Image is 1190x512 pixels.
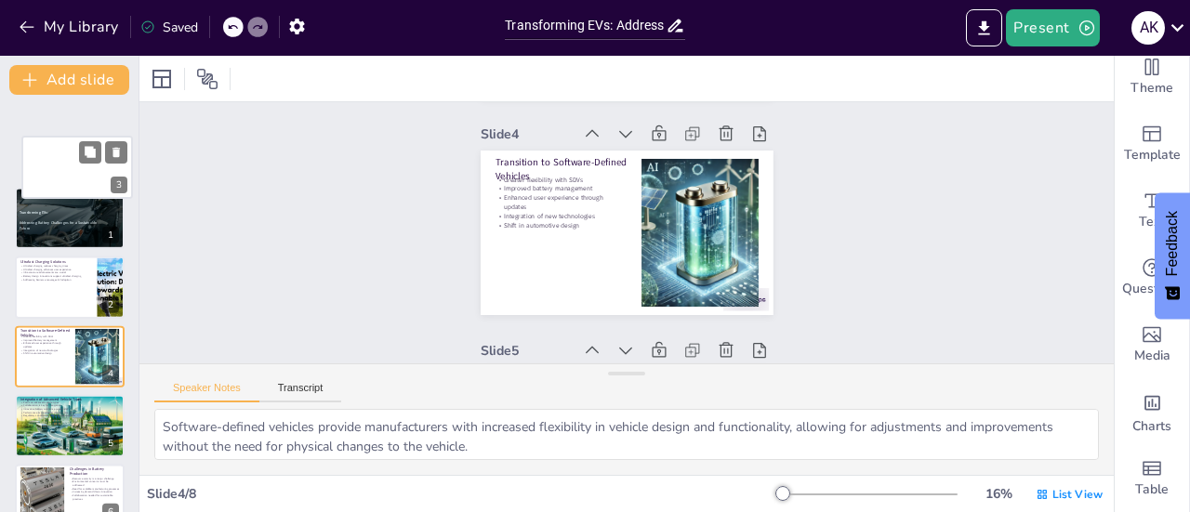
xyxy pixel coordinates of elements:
[70,490,119,493] p: Increasing demand drives innovation
[1131,11,1165,45] div: A K
[495,220,627,230] p: Shift in automotive design
[481,125,573,143] div: Slide 4
[1135,479,1169,500] span: Table
[495,175,627,184] p: Greater flexibility with SDVs
[1132,416,1171,437] span: Charts
[966,9,1002,46] button: Export to PowerPoint
[70,479,119,486] p: Environmental concerns must be addressed
[1115,44,1189,111] div: Change the overall theme
[154,409,1099,460] textarea: Software-defined vehicles provide manufacturers with increased flexibility in vehicle design and ...
[20,348,70,352] p: Integration of new technologies
[14,12,126,42] button: My Library
[1052,487,1103,502] span: List View
[20,270,92,274] p: Infrastructure advancements are crucial
[15,188,125,249] div: Transforming EVs:Addressing Battery Challenges for a Sustainable Futurehttps://images.pexels.com/...
[976,485,1021,503] div: 16 %
[1131,9,1165,46] button: A K
[20,259,92,265] p: Ultrafast Charging Solutions
[1130,78,1173,98] span: Theme
[9,65,129,95] button: Add slide
[1139,212,1165,232] span: Text
[70,477,119,480] p: Resource scarcity is a major challenge
[20,352,70,356] p: Shift in automotive design
[70,466,119,476] p: Challenges in Battery Production
[15,395,125,456] div: https://cdn.sendsteps.com/images/logo/sendsteps_logo_white.pnghttps://cdn.sendsteps.com/images/lo...
[1115,378,1189,445] div: Add charts and graphs
[15,325,125,387] div: 4
[70,493,119,500] p: Collaboration needed for sustainable practices
[20,264,92,268] p: Ultrafast charging reduces charging times
[495,193,627,212] p: Enhanced user experience through updates
[481,342,573,360] div: Slide 5
[20,411,119,414] p: Performance improvements through integration
[1134,346,1170,366] span: Media
[20,408,119,412] p: Innovative battery solutions are essential
[20,268,92,271] p: Ultrafast charging enhances user experience
[147,64,177,94] div: Layout
[147,485,779,503] div: Slide 4 / 8
[20,335,70,338] p: Greater flexibility with SDVs
[1115,311,1189,378] div: Add images, graphics, shapes or video
[15,256,125,318] div: 2
[20,414,119,418] p: Regulatory considerations for advanced vehicles
[495,212,627,221] p: Integration of new technologies
[20,327,70,337] p: Transition to Software-Defined Vehicles
[1124,145,1181,165] span: Template
[20,278,92,282] p: Addressing barriers encourages EV adoption
[1006,9,1099,46] button: Present
[1115,177,1189,244] div: Add text boxes
[505,12,665,39] input: Insert title
[495,184,627,193] p: Improved battery management
[1122,279,1183,299] span: Questions
[20,404,119,408] p: Collaboration is key for integration
[1115,244,1189,311] div: Get real-time input from your audience
[140,19,198,36] div: Saved
[20,342,70,348] p: Enhanced user experience through updates
[196,68,218,90] span: Position
[259,382,342,402] button: Transcript
[21,136,133,199] div: 3
[495,155,627,182] p: Transition to Software-Defined Vehicles
[20,400,119,404] p: Focus on advanced vehicle types
[20,274,92,278] p: Battery design innovations support ultrafast charging
[154,382,259,402] button: Speaker Notes
[1164,211,1181,276] span: Feedback
[20,338,70,342] p: Improved battery management
[70,487,119,491] p: Need for scalable manufacturing processes
[1155,192,1190,319] button: Feedback - Show survey
[20,398,119,403] p: Integration of Advanced Vehicle Types
[1115,445,1189,512] div: Add a table
[1115,111,1189,177] div: Add ready made slides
